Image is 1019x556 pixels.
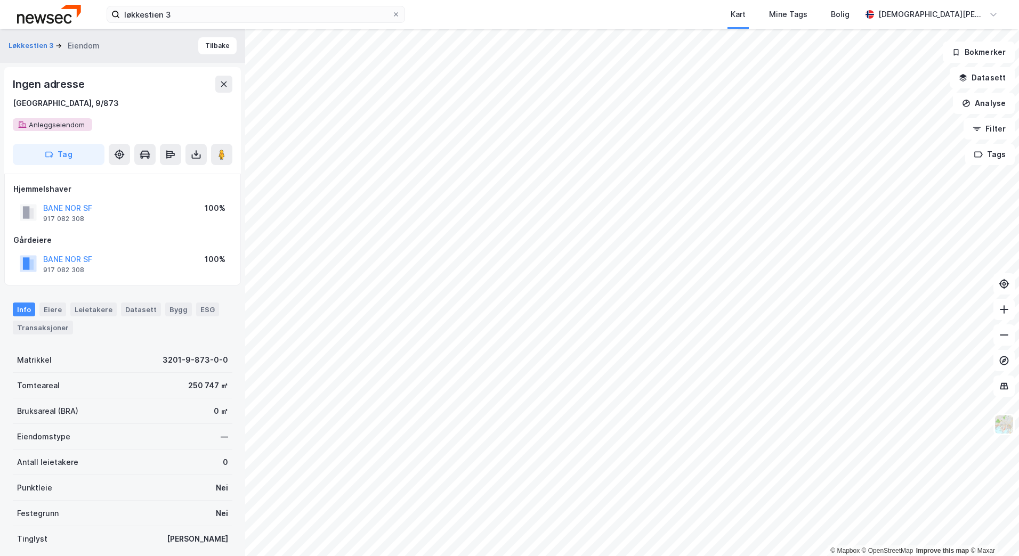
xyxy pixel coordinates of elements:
button: Løkkestien 3 [9,40,55,51]
button: Tilbake [198,37,237,54]
div: Bolig [831,8,850,21]
div: 250 747 ㎡ [188,379,228,392]
a: Improve this map [916,547,969,554]
button: Analyse [953,93,1015,114]
div: Tinglyst [17,533,47,545]
div: Punktleie [17,481,52,494]
div: Hjemmelshaver [13,183,232,195]
div: Kontrollprogram for chat [966,505,1019,556]
div: Bruksareal (BRA) [17,405,78,418]
div: Datasett [121,302,161,316]
div: 917 082 308 [43,266,84,274]
img: Z [994,414,1014,435]
div: [GEOGRAPHIC_DATA], 9/873 [13,97,119,110]
div: Leietakere [70,302,117,316]
div: Bygg [165,302,192,316]
div: Ingen adresse [13,76,86,93]
a: Mapbox [830,547,860,554]
div: 100% [205,253,225,266]
button: Datasett [950,67,1015,88]
div: Matrikkel [17,354,52,366]
div: 100% [205,202,225,215]
img: newsec-logo.f6e21ccffca1b3a03d2d.png [17,5,81,23]
div: Tomteareal [17,379,60,392]
div: Eiendomstype [17,430,70,443]
div: Info [13,302,35,316]
div: 3201-9-873-0-0 [163,354,228,366]
input: Søk på adresse, matrikkel, gårdeiere, leietakere eller personer [120,6,392,22]
div: Kart [731,8,746,21]
div: Antall leietakere [17,456,78,469]
div: Gårdeiere [13,234,232,247]
div: Festegrunn [17,507,59,520]
iframe: Chat Widget [966,505,1019,556]
button: Tags [965,144,1015,165]
div: 0 ㎡ [214,405,228,418]
button: Bokmerker [943,42,1015,63]
div: Nei [216,481,228,494]
div: Transaksjoner [13,321,73,334]
div: Mine Tags [769,8,807,21]
div: Nei [216,507,228,520]
button: Tag [13,144,104,165]
div: Eiendom [68,39,100,52]
div: 0 [223,456,228,469]
div: — [221,430,228,443]
div: [PERSON_NAME] [167,533,228,545]
div: ESG [196,302,219,316]
a: OpenStreetMap [862,547,913,554]
div: [DEMOGRAPHIC_DATA][PERSON_NAME] [878,8,985,21]
div: 917 082 308 [43,215,84,223]
button: Filter [964,118,1015,140]
div: Eiere [39,302,66,316]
